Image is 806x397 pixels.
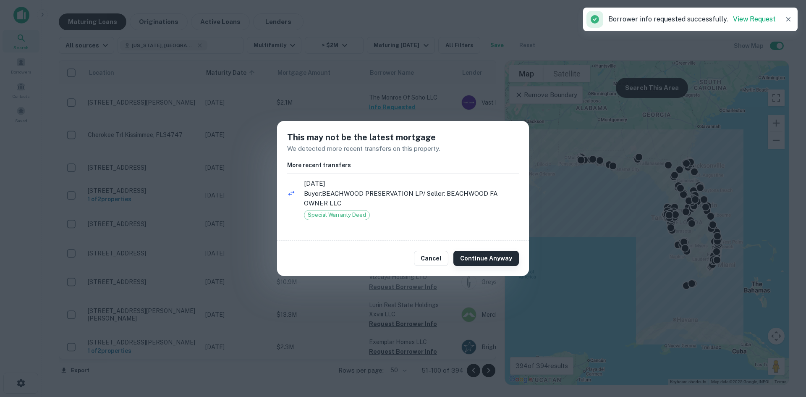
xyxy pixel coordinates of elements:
p: Buyer: BEACHWOOD PRESERVATION LP / Seller: BEACHWOOD FA OWNER LLC [304,189,519,208]
h6: More recent transfers [287,160,519,170]
span: Special Warranty Deed [304,211,369,219]
iframe: Chat Widget [764,330,806,370]
h5: This may not be the latest mortgage [287,131,519,144]
a: View Request [733,15,776,23]
p: Borrower info requested successfully. [608,14,776,24]
button: Continue Anyway [453,251,519,266]
span: [DATE] [304,179,519,189]
p: We detected more recent transfers on this property. [287,144,519,154]
button: Cancel [414,251,448,266]
div: Special Warranty Deed [304,210,370,220]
